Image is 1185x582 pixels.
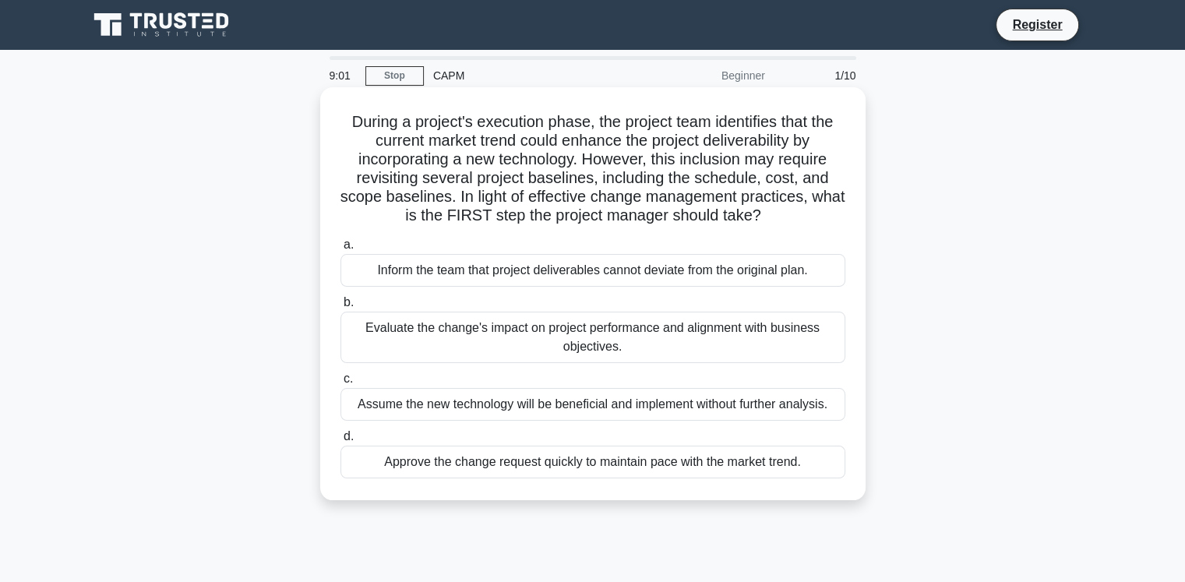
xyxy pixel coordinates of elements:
h5: During a project's execution phase, the project team identifies that the current market trend cou... [339,112,847,226]
div: Beginner [638,60,774,91]
span: b. [344,295,354,309]
span: d. [344,429,354,443]
div: 9:01 [320,60,365,91]
div: 1/10 [774,60,866,91]
div: Assume the new technology will be beneficial and implement without further analysis. [340,388,845,421]
div: CAPM [424,60,638,91]
span: c. [344,372,353,385]
div: Evaluate the change's impact on project performance and alignment with business objectives. [340,312,845,363]
a: Register [1003,15,1071,34]
div: Inform the team that project deliverables cannot deviate from the original plan. [340,254,845,287]
a: Stop [365,66,424,86]
span: a. [344,238,354,251]
div: Approve the change request quickly to maintain pace with the market trend. [340,446,845,478]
